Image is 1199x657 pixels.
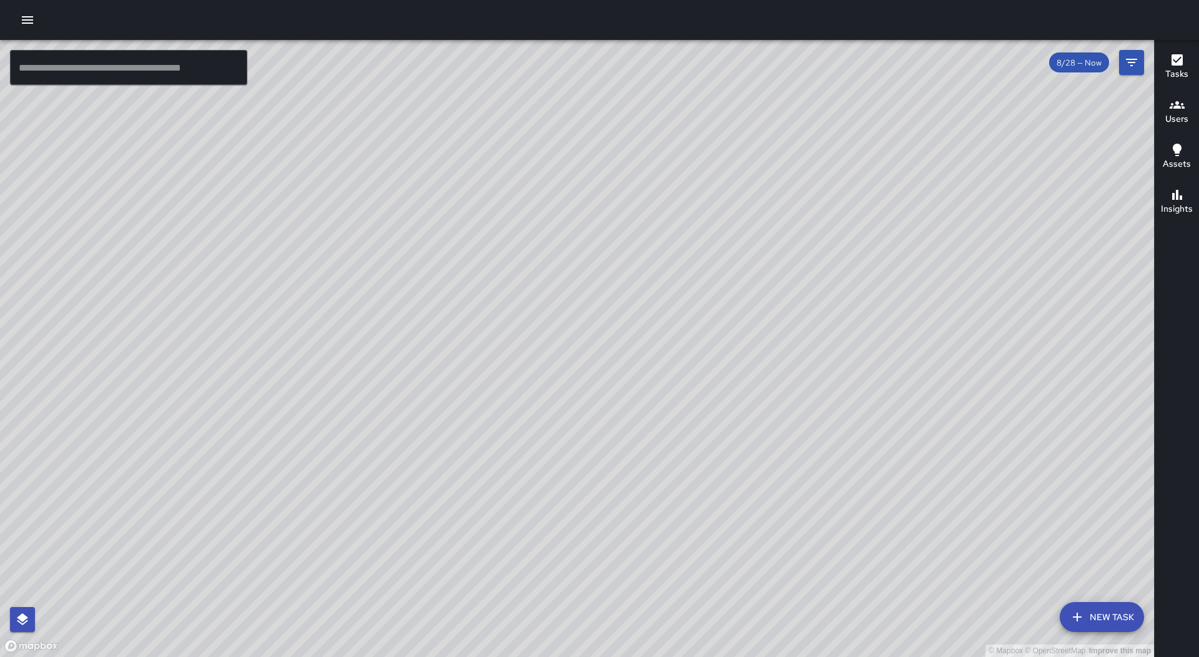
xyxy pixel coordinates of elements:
h6: Assets [1163,157,1191,171]
button: Assets [1155,135,1199,180]
h6: Tasks [1165,67,1188,81]
button: Filters [1119,50,1144,75]
h6: Insights [1161,202,1193,216]
span: 8/28 — Now [1049,57,1109,68]
button: Users [1155,90,1199,135]
h6: Users [1165,112,1188,126]
button: Tasks [1155,45,1199,90]
button: New Task [1060,602,1144,632]
button: Insights [1155,180,1199,225]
